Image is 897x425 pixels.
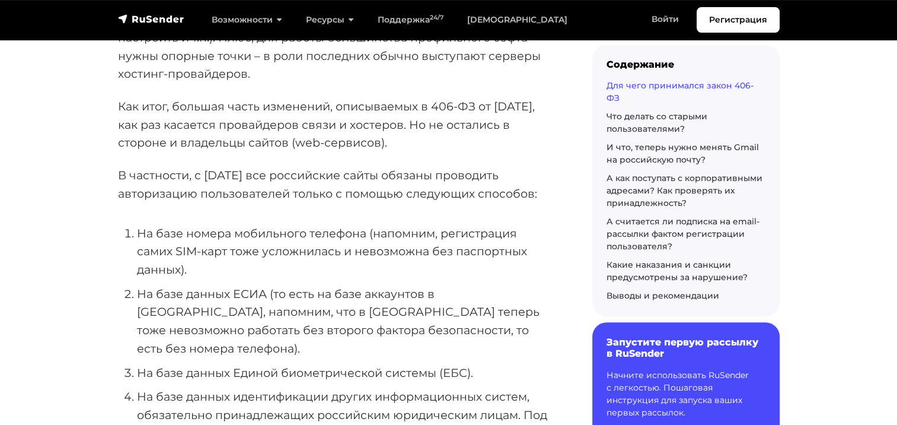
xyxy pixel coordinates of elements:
[606,173,762,208] a: А как поступать с корпоративными адресами? Как проверять их принадлежность?
[137,224,554,279] li: На базе номера мобильного телефона (напомним, регистрация самих SIM-карт тоже усложнилась и невоз...
[606,290,719,301] a: Выводы и рекомендации
[606,59,765,70] div: Содержание
[137,364,554,382] li: На базе данных Единой биометрической системы (ЕБС).
[606,216,759,252] a: А считается ли подписка на email-рассылки фактом регистрации пользователя?
[606,369,765,419] p: Начните использовать RuSender с легкостью. Пошаговая инструкция для запуска ваших первых рассылок.
[697,7,780,33] a: Регистрация
[606,337,765,359] h6: Запустите первую рассылку в RuSender
[606,111,707,134] a: Что делать со старыми пользователями?
[366,8,455,32] a: Поддержка24/7
[294,8,366,32] a: Ресурсы
[200,8,294,32] a: Возможности
[606,142,759,165] a: И что, теперь нужно менять Gmail на российскую почту?
[640,7,691,31] a: Войти
[118,97,554,152] p: Как итог, большая часть изменений, описываемых в 406-ФЗ от [DATE], как раз касается провайдеров с...
[606,259,748,283] a: Какие наказания и санкции предусмотрены за нарушение?
[455,8,579,32] a: [DEMOGRAPHIC_DATA]
[606,80,754,103] a: Для чего принимался закон 406-ФЗ
[137,285,554,358] li: На базе данных ЕСИА (то есть на базе аккаунтов в [GEOGRAPHIC_DATA], напомним, что в [GEOGRAPHIC_D...
[118,13,184,25] img: RuSender
[430,14,443,21] sup: 24/7
[118,166,554,202] p: В частности, с [DATE] все российские сайты обязаны проводить авторизацию пользователей только с п...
